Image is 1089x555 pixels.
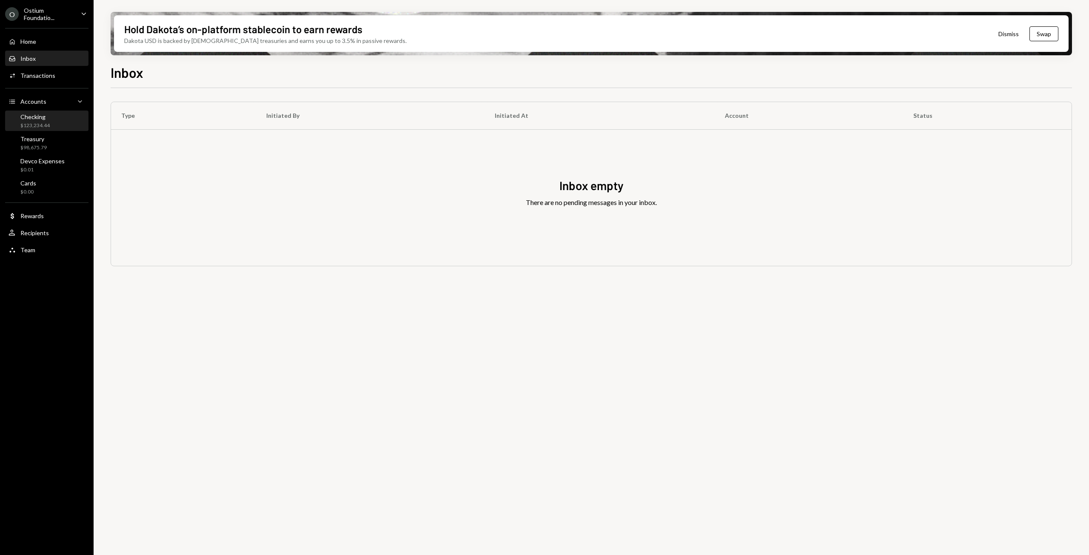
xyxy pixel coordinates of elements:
[111,64,143,81] h1: Inbox
[20,157,65,165] div: Devco Expenses
[20,98,46,105] div: Accounts
[559,177,624,194] div: Inbox empty
[20,229,49,236] div: Recipients
[20,144,47,151] div: $98,675.79
[5,225,88,240] a: Recipients
[20,188,36,196] div: $0.00
[5,7,19,21] div: O
[124,22,362,36] div: Hold Dakota’s on-platform stablecoin to earn rewards
[5,68,88,83] a: Transactions
[20,55,36,62] div: Inbox
[526,197,657,208] div: There are no pending messages in your inbox.
[5,111,88,131] a: Checking$123,234.44
[256,102,485,129] th: Initiated By
[1029,26,1058,41] button: Swap
[5,51,88,66] a: Inbox
[20,246,35,253] div: Team
[485,102,715,129] th: Initiated At
[20,179,36,187] div: Cards
[715,102,903,129] th: Account
[5,208,88,223] a: Rewards
[5,133,88,153] a: Treasury$98,675.79
[124,36,407,45] div: Dakota USD is backed by [DEMOGRAPHIC_DATA] treasuries and earns you up to 3.5% in passive rewards.
[111,102,256,129] th: Type
[5,242,88,257] a: Team
[20,135,47,142] div: Treasury
[903,102,1072,129] th: Status
[5,94,88,109] a: Accounts
[5,155,88,175] a: Devco Expenses$0.01
[24,7,74,21] div: Ostium Foundatio...
[5,34,88,49] a: Home
[20,72,55,79] div: Transactions
[20,113,50,120] div: Checking
[20,122,50,129] div: $123,234.44
[988,24,1029,44] button: Dismiss
[5,177,88,197] a: Cards$0.00
[20,212,44,219] div: Rewards
[20,166,65,174] div: $0.01
[20,38,36,45] div: Home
